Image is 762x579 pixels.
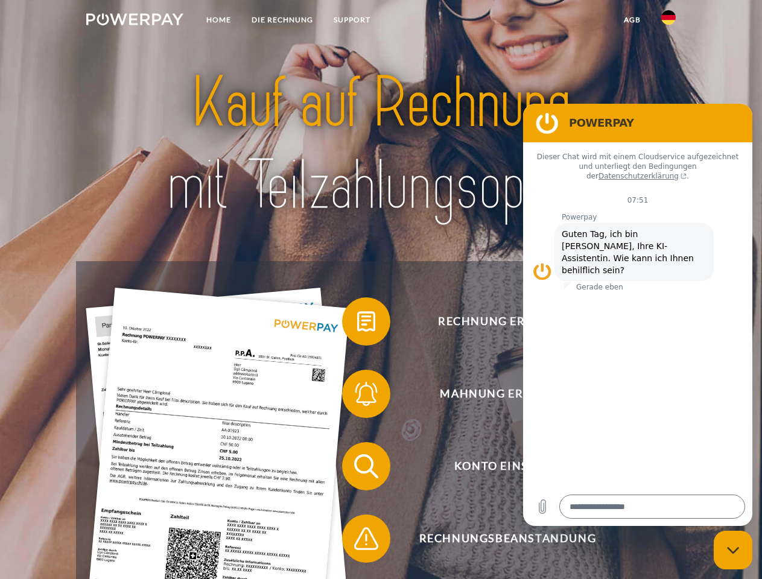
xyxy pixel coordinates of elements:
span: Konto einsehen [360,442,655,490]
button: Rechnung erhalten? [342,297,656,346]
span: Rechnung erhalten? [360,297,655,346]
img: qb_bill.svg [351,306,381,337]
img: de [661,10,676,25]
button: Konto einsehen [342,442,656,490]
img: qb_warning.svg [351,524,381,554]
iframe: Messaging-Fenster [523,104,752,526]
button: Rechnungsbeanstandung [342,514,656,563]
img: logo-powerpay-white.svg [86,13,183,25]
a: SUPPORT [323,9,381,31]
img: qb_search.svg [351,451,381,481]
span: Rechnungsbeanstandung [360,514,655,563]
img: title-powerpay_de.svg [115,58,647,231]
iframe: Schaltfläche zum Öffnen des Messaging-Fensters; Konversation läuft [714,531,752,569]
span: Mahnung erhalten? [360,370,655,418]
a: DIE RECHNUNG [241,9,323,31]
a: Home [196,9,241,31]
a: agb [614,9,651,31]
img: qb_bell.svg [351,379,381,409]
button: Mahnung erhalten? [342,370,656,418]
